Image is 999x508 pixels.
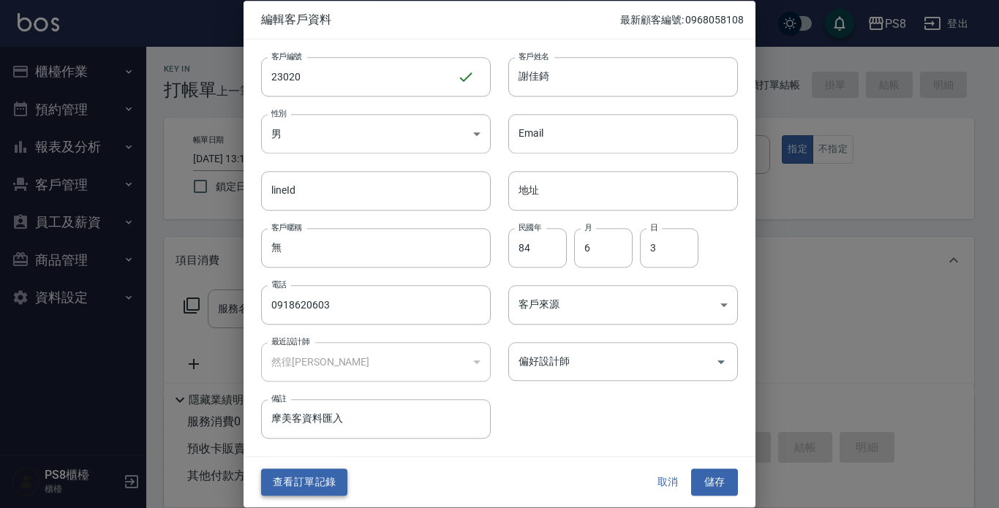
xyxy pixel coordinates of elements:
[261,469,347,496] button: 查看訂單記錄
[261,342,491,382] div: 然徨[PERSON_NAME]
[271,278,287,289] label: 電話
[519,50,549,61] label: 客戶姓名
[584,221,592,232] label: 月
[261,12,620,27] span: 編輯客戶資料
[709,350,733,374] button: Open
[691,469,738,496] button: 儲存
[271,107,287,118] label: 性別
[261,114,491,153] div: 男
[650,221,657,232] label: 日
[271,50,302,61] label: 客戶編號
[620,12,744,28] p: 最新顧客編號: 0968058108
[644,469,691,496] button: 取消
[271,393,287,404] label: 備註
[519,221,541,232] label: 民國年
[271,221,302,232] label: 客戶暱稱
[271,335,309,346] label: 最近設計師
